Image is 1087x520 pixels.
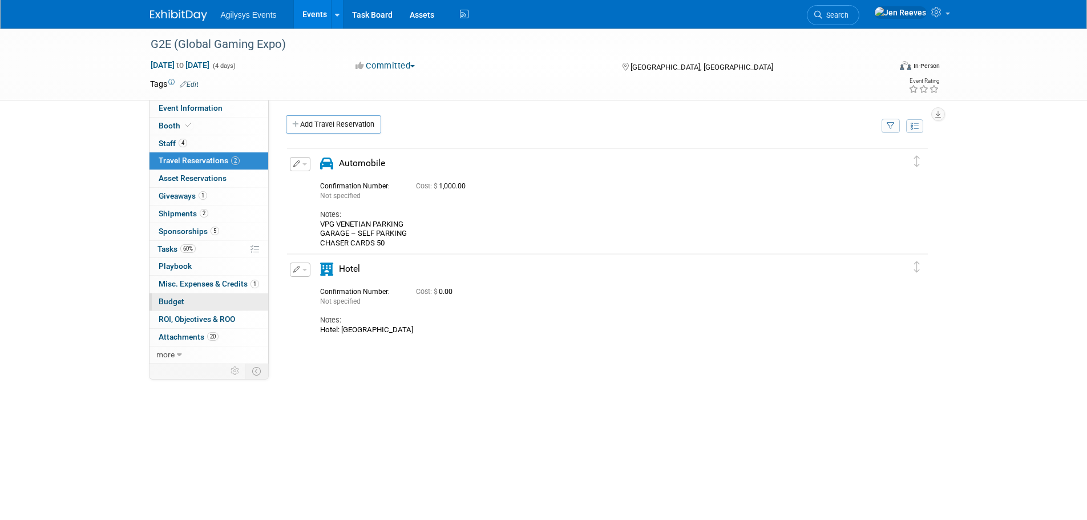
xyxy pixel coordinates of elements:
[225,364,245,378] td: Personalize Event Tab Strip
[245,364,268,378] td: Toggle Event Tabs
[221,10,277,19] span: Agilysys Events
[320,315,875,325] div: Notes:
[149,170,268,187] a: Asset Reservations
[887,123,895,130] i: Filter by Traveler
[416,288,439,296] span: Cost: $
[416,182,470,190] span: 1,000.00
[159,279,259,288] span: Misc. Expenses & Credits
[159,209,208,218] span: Shipments
[250,280,259,288] span: 1
[320,297,361,305] span: Not specified
[320,325,875,334] div: Hotel: [GEOGRAPHIC_DATA]
[159,297,184,306] span: Budget
[149,205,268,223] a: Shipments2
[150,78,199,90] td: Tags
[150,60,210,70] span: [DATE] [DATE]
[159,156,240,165] span: Travel Reservations
[631,63,773,71] span: [GEOGRAPHIC_DATA], [GEOGRAPHIC_DATA]
[823,59,940,76] div: Event Format
[159,261,192,271] span: Playbook
[149,100,268,117] a: Event Information
[149,346,268,364] a: more
[159,139,187,148] span: Staff
[159,174,227,183] span: Asset Reservations
[339,158,385,168] span: Automobile
[822,11,848,19] span: Search
[416,288,457,296] span: 0.00
[147,34,873,55] div: G2E (Global Gaming Expo)
[207,332,219,341] span: 20
[159,332,219,341] span: Attachments
[175,61,185,70] span: to
[149,258,268,275] a: Playbook
[159,191,207,200] span: Giveaways
[212,62,236,70] span: (4 days)
[180,244,196,253] span: 60%
[149,293,268,311] a: Budget
[914,261,920,273] i: Click and drag to move item
[149,276,268,293] a: Misc. Expenses & Credits1
[149,241,268,258] a: Tasks60%
[149,223,268,240] a: Sponsorships5
[150,10,207,21] img: ExhibitDay
[159,315,235,324] span: ROI, Objectives & ROO
[149,311,268,328] a: ROI, Objectives & ROO
[149,329,268,346] a: Attachments20
[913,62,940,70] div: In-Person
[199,191,207,200] span: 1
[180,80,199,88] a: Edit
[320,263,333,276] i: Hotel
[159,103,223,112] span: Event Information
[200,209,208,217] span: 2
[320,220,875,248] div: VPG VENETIAN PARKING GARAGE – SELF PARKING CHASER CARDS 50
[320,284,399,296] div: Confirmation Number:
[159,227,219,236] span: Sponsorships
[157,244,196,253] span: Tasks
[149,118,268,135] a: Booth
[320,192,361,200] span: Not specified
[149,135,268,152] a: Staff4
[179,139,187,147] span: 4
[156,350,175,359] span: more
[900,61,911,70] img: Format-Inperson.png
[807,5,859,25] a: Search
[908,78,939,84] div: Event Rating
[149,152,268,170] a: Travel Reservations2
[211,227,219,235] span: 5
[231,156,240,165] span: 2
[320,157,333,170] i: Automobile
[874,6,927,19] img: Jen Reeves
[416,182,439,190] span: Cost: $
[351,60,419,72] button: Committed
[185,122,191,128] i: Booth reservation complete
[914,156,920,167] i: Click and drag to move item
[320,209,875,220] div: Notes:
[320,179,399,191] div: Confirmation Number:
[286,115,381,134] a: Add Travel Reservation
[159,121,193,130] span: Booth
[149,188,268,205] a: Giveaways1
[339,264,360,274] span: Hotel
